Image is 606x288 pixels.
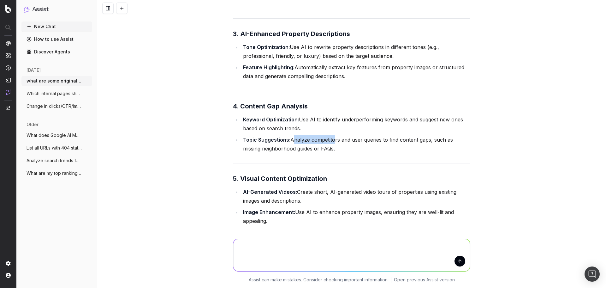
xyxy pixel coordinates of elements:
[241,115,470,133] li: Use AI to identify underperforming keywords and suggest new ones based on search trends.
[21,168,92,178] button: What are my top ranking pages?
[24,6,30,12] img: Assist
[27,78,82,84] span: what are some original ideas about optim
[27,103,82,109] span: Change in clicks/CTR/impressions over la
[394,277,455,283] a: Open previous Assist version
[6,273,11,278] img: My account
[6,65,11,70] img: Activation
[233,30,350,38] strong: 3. AI-Enhanced Property Descriptions
[27,90,82,97] span: Which internal pages should I link to fr
[233,102,308,110] strong: 4. Content Gap Analysis
[243,137,290,143] strong: Topic Suggestions:
[21,156,92,166] button: Analyze search trends for: "houses for r
[243,189,297,195] strong: AI-Generated Videos:
[21,89,92,99] button: Which internal pages should I link to fr
[243,116,299,123] strong: Keyword Optimization:
[241,43,470,60] li: Use AI to rewrite property descriptions in different tones (e.g., professional, friendly, or luxu...
[243,44,290,50] strong: Tone Optimization:
[243,209,295,215] strong: Image Enhancement:
[27,121,39,128] span: older
[27,67,41,73] span: [DATE]
[27,170,82,176] span: What are my top ranking pages?
[241,135,470,153] li: Analyze competitors and user queries to find content gaps, such as missing neighborhood guides or...
[6,89,11,95] img: Assist
[6,41,11,46] img: Analytics
[32,5,49,14] h1: Assist
[21,47,92,57] a: Discover Agents
[241,63,470,81] li: Automatically extract key features from property images or structured data and generate compellin...
[249,277,389,283] p: Assist can make mistakes. Consider checking important information.
[21,21,92,32] button: New Chat
[6,106,10,110] img: Switch project
[27,145,82,151] span: List all URLs with 404 status code from
[21,76,92,86] button: what are some original ideas about optim
[21,130,92,140] button: What does Google AI Mode say about 'hous
[27,157,82,164] span: Analyze search trends for: "houses for r
[6,53,11,58] img: Intelligence
[585,267,600,282] div: Open Intercom Messenger
[24,5,90,14] button: Assist
[241,187,470,205] li: Create short, AI-generated video tours of properties using existing images and descriptions.
[243,64,294,70] strong: Feature Highlighting:
[21,101,92,111] button: Change in clicks/CTR/impressions over la
[21,143,92,153] button: List all URLs with 404 status code from
[21,34,92,44] a: How to use Assist
[27,132,82,138] span: What does Google AI Mode say about 'hous
[241,208,470,225] li: Use AI to enhance property images, ensuring they are well-lit and appealing.
[233,175,327,182] strong: 5. Visual Content Optimization
[5,5,11,13] img: Botify logo
[6,261,11,266] img: Setting
[6,77,11,83] img: Studio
